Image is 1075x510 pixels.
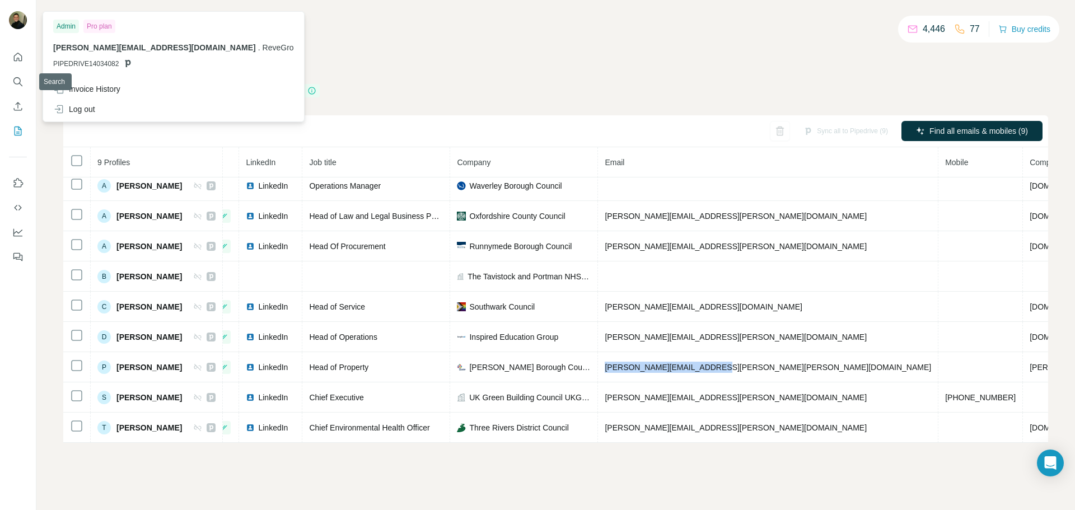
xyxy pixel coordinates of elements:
[116,241,182,252] span: [PERSON_NAME]
[9,121,27,141] button: My lists
[469,180,562,191] span: Waverley Borough Council
[9,173,27,193] button: Use Surfe on LinkedIn
[258,180,288,191] span: LinkedIn
[605,242,867,251] span: [PERSON_NAME][EMAIL_ADDRESS][PERSON_NAME][DOMAIN_NAME]
[469,331,558,343] span: Inspired Education Group
[116,422,182,433] span: [PERSON_NAME]
[469,422,568,433] span: Three Rivers District Council
[923,22,945,36] p: 4,446
[945,393,1016,402] span: [PHONE_NUMBER]
[970,22,980,36] p: 77
[309,423,429,432] span: Chief Environmental Health Officer
[246,212,255,221] img: LinkedIn logo
[605,393,867,402] span: [PERSON_NAME][EMAIL_ADDRESS][PERSON_NAME][DOMAIN_NAME]
[605,158,624,167] span: Email
[9,247,27,267] button: Feedback
[83,20,115,33] div: Pro plan
[457,212,466,221] img: company-logo
[457,363,466,372] img: company-logo
[469,301,535,312] span: Southwark Council
[309,302,365,311] span: Head of Service
[246,242,255,251] img: LinkedIn logo
[605,302,802,311] span: [PERSON_NAME][EMAIL_ADDRESS][DOMAIN_NAME]
[53,104,95,115] div: Log out
[97,391,111,404] div: S
[97,330,111,344] div: D
[605,363,931,372] span: [PERSON_NAME][EMAIL_ADDRESS][PERSON_NAME][PERSON_NAME][DOMAIN_NAME]
[9,72,27,92] button: Search
[246,393,255,402] img: LinkedIn logo
[457,158,490,167] span: Company
[97,158,130,167] span: 9 Profiles
[929,125,1028,137] span: Find all emails & mobiles (9)
[468,271,591,282] span: The Tavistock and Portman NHS Foundation
[309,333,377,341] span: Head of Operations
[246,423,255,432] img: LinkedIn logo
[53,59,119,69] span: PIPEDRIVE14034082
[97,421,111,434] div: T
[116,180,182,191] span: [PERSON_NAME]
[945,158,968,167] span: Mobile
[469,241,572,252] span: Runnymede Borough Council
[258,301,288,312] span: LinkedIn
[469,362,591,373] span: [PERSON_NAME] Borough Council
[246,363,255,372] img: LinkedIn logo
[469,210,565,222] span: Oxfordshire County Council
[97,240,111,253] div: A
[309,181,381,190] span: Operations Manager
[97,361,111,374] div: P
[116,392,182,403] span: [PERSON_NAME]
[116,362,182,373] span: [PERSON_NAME]
[9,198,27,218] button: Use Surfe API
[258,43,260,52] span: .
[9,222,27,242] button: Dashboard
[246,333,255,341] img: LinkedIn logo
[457,333,466,341] img: company-logo
[901,121,1043,141] button: Find all emails & mobiles (9)
[9,96,27,116] button: Enrich CSV
[469,392,591,403] span: UK Green Building Council UKGBC
[605,212,867,221] span: [PERSON_NAME][EMAIL_ADDRESS][PERSON_NAME][DOMAIN_NAME]
[998,21,1050,37] button: Buy credits
[457,242,466,251] img: company-logo
[246,158,275,167] span: LinkedIn
[53,20,79,33] div: Admin
[457,423,466,432] img: company-logo
[605,333,867,341] span: [PERSON_NAME][EMAIL_ADDRESS][PERSON_NAME][DOMAIN_NAME]
[9,11,27,29] img: Avatar
[53,43,256,52] span: [PERSON_NAME][EMAIL_ADDRESS][DOMAIN_NAME]
[116,301,182,312] span: [PERSON_NAME]
[258,392,288,403] span: LinkedIn
[258,331,288,343] span: LinkedIn
[309,242,385,251] span: Head Of Procurement
[258,422,288,433] span: LinkedIn
[309,212,452,221] span: Head of Law and Legal Business Partner
[97,209,111,223] div: A
[258,210,288,222] span: LinkedIn
[258,241,288,252] span: LinkedIn
[457,181,466,190] img: company-logo
[258,362,288,373] span: LinkedIn
[263,43,294,52] span: ReveGro
[97,179,111,193] div: A
[116,210,182,222] span: [PERSON_NAME]
[9,47,27,67] button: Quick start
[97,270,111,283] div: B
[309,363,368,372] span: Head of Property
[97,300,111,314] div: C
[246,181,255,190] img: LinkedIn logo
[309,158,336,167] span: Job title
[116,271,182,282] span: [PERSON_NAME]
[53,83,120,95] div: Invoice History
[309,393,363,402] span: Chief Executive
[605,423,867,432] span: [PERSON_NAME][EMAIL_ADDRESS][PERSON_NAME][DOMAIN_NAME]
[116,331,182,343] span: [PERSON_NAME]
[246,302,255,311] img: LinkedIn logo
[1037,450,1064,476] div: Open Intercom Messenger
[457,302,466,311] img: company-logo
